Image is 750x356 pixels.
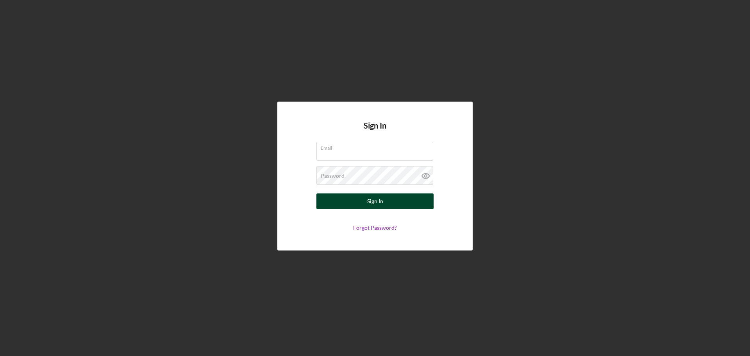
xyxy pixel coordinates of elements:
[321,142,433,151] label: Email
[364,121,386,142] h4: Sign In
[316,193,434,209] button: Sign In
[367,193,383,209] div: Sign In
[321,173,345,179] label: Password
[353,224,397,231] a: Forgot Password?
